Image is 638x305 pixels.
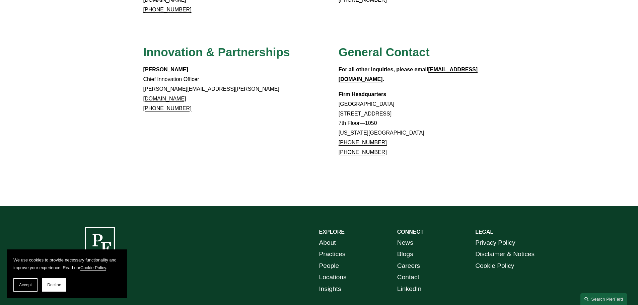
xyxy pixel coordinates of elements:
a: Contact [397,272,419,283]
strong: LEGAL [475,229,493,235]
a: Locations [319,272,347,283]
a: [PHONE_NUMBER] [339,149,387,155]
strong: . [382,76,384,82]
button: Accept [13,278,38,292]
p: Chief Innovation Officer [143,65,300,113]
p: We use cookies to provide necessary functionality and improve your experience. Read our . [13,256,121,272]
span: General Contact [339,46,430,59]
strong: EXPLORE [319,229,345,235]
section: Cookie banner [7,249,127,298]
a: LinkedIn [397,283,422,295]
a: Cookie Policy [475,260,514,272]
strong: [PERSON_NAME] [143,67,188,72]
p: [GEOGRAPHIC_DATA] [STREET_ADDRESS] 7th Floor—1050 [US_STATE][GEOGRAPHIC_DATA] [339,90,495,157]
strong: CONNECT [397,229,424,235]
a: Cookie Policy [80,265,106,270]
span: Decline [47,283,61,287]
a: About [319,237,336,249]
button: Decline [42,278,66,292]
a: Careers [397,260,420,272]
a: News [397,237,413,249]
a: Insights [319,283,341,295]
a: Disclaimer & Notices [475,248,535,260]
span: Accept [19,283,32,287]
a: [PHONE_NUMBER] [143,105,192,111]
a: Practices [319,248,346,260]
a: [PERSON_NAME][EMAIL_ADDRESS][PERSON_NAME][DOMAIN_NAME] [143,86,279,101]
a: [PHONE_NUMBER] [339,140,387,145]
a: [PHONE_NUMBER] [143,7,192,12]
a: Search this site [580,293,627,305]
strong: Firm Headquarters [339,91,386,97]
a: People [319,260,339,272]
strong: For all other inquiries, please email [339,67,428,72]
span: Innovation & Partnerships [143,46,290,59]
a: Blogs [397,248,413,260]
a: Privacy Policy [475,237,515,249]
